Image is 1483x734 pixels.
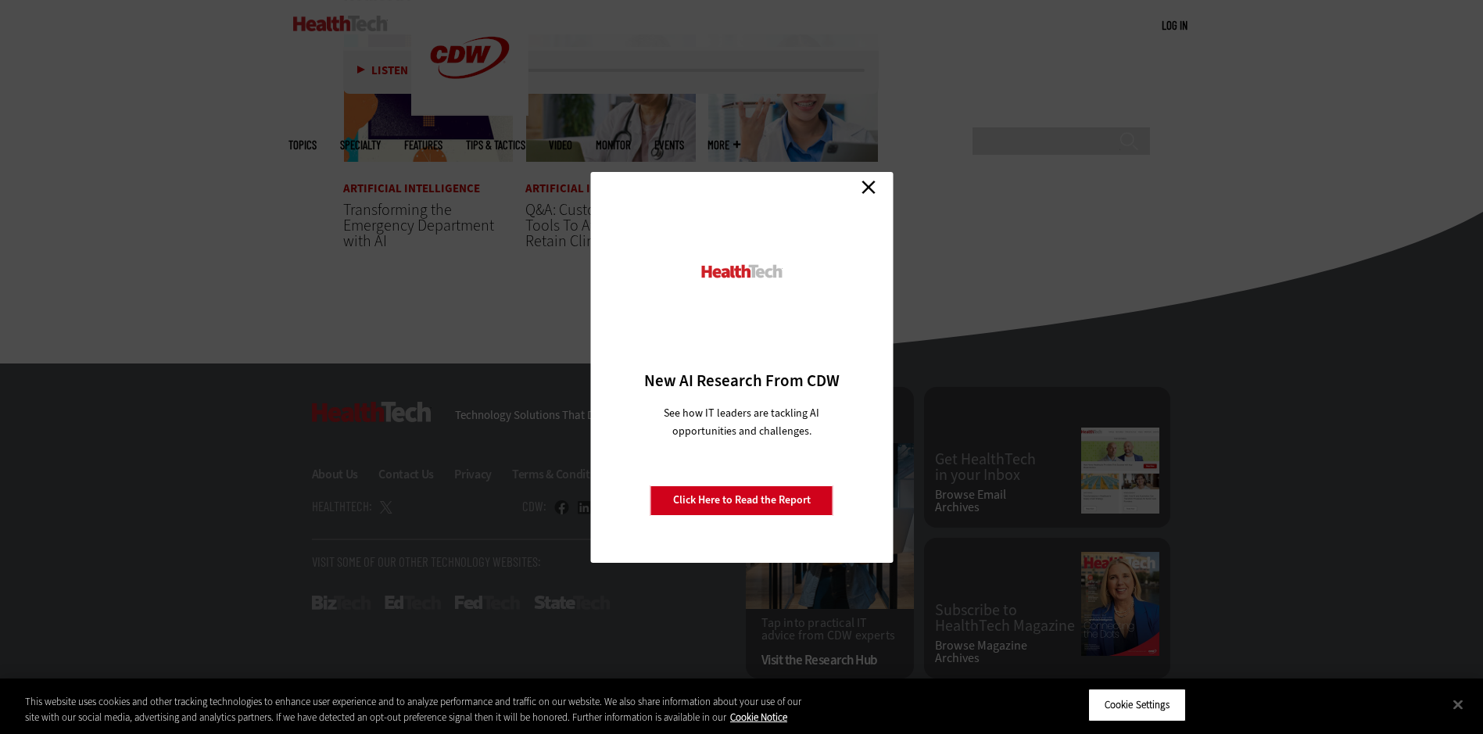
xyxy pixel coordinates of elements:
h3: New AI Research From CDW [618,370,865,392]
button: Close [1441,687,1475,721]
a: Close [857,176,880,199]
img: HealthTech_0.png [699,263,784,280]
a: More information about your privacy [730,711,787,724]
div: This website uses cookies and other tracking technologies to enhance user experience and to analy... [25,694,815,725]
button: Cookie Settings [1088,689,1186,721]
p: See how IT leaders are tackling AI opportunities and challenges. [645,404,838,440]
a: Click Here to Read the Report [650,485,833,515]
